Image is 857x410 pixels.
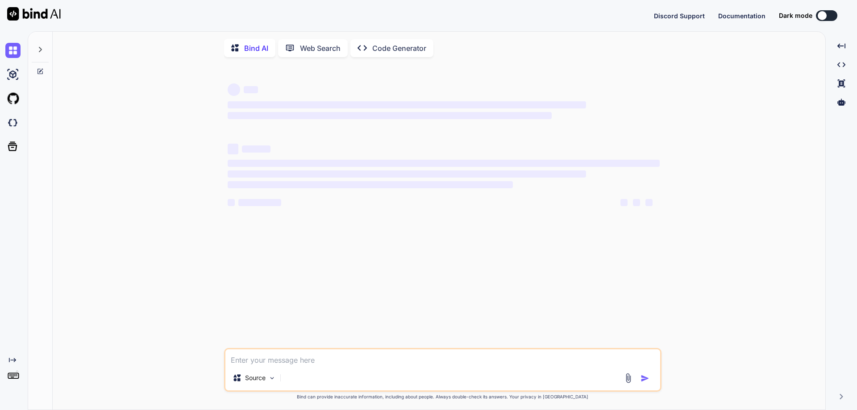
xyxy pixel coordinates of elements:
img: Pick Models [268,374,276,382]
span: Dark mode [779,11,812,20]
span: ‌ [620,199,628,206]
p: Code Generator [372,43,426,54]
span: ‌ [228,83,240,96]
p: Web Search [300,43,341,54]
img: githubLight [5,91,21,106]
span: ‌ [242,145,270,153]
span: ‌ [633,199,640,206]
img: Bind AI [7,7,61,21]
span: ‌ [228,199,235,206]
span: ‌ [228,101,586,108]
span: ‌ [244,86,258,93]
img: chat [5,43,21,58]
span: ‌ [228,112,552,119]
span: Discord Support [654,12,705,20]
img: darkCloudIdeIcon [5,115,21,130]
span: ‌ [645,199,653,206]
span: Documentation [718,12,765,20]
span: ‌ [238,199,281,206]
span: ‌ [228,160,660,167]
span: ‌ [228,181,513,188]
p: Bind can provide inaccurate information, including about people. Always double-check its answers.... [224,393,661,400]
p: Source [245,373,266,382]
img: ai-studio [5,67,21,82]
button: Documentation [718,11,765,21]
p: Bind AI [244,43,268,54]
span: ‌ [228,144,238,154]
img: icon [641,374,649,383]
button: Discord Support [654,11,705,21]
img: attachment [623,373,633,383]
span: ‌ [228,170,586,178]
